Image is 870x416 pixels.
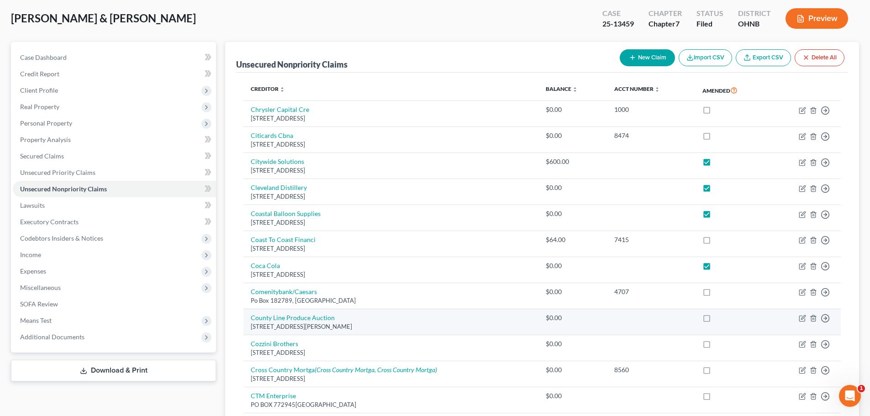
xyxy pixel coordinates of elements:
[614,131,688,140] div: 8474
[546,391,600,400] div: $0.00
[546,105,600,114] div: $0.00
[236,59,348,70] div: Unsecured Nonpriority Claims
[11,360,216,381] a: Download & Print
[738,8,771,19] div: District
[614,287,688,296] div: 4707
[546,287,600,296] div: $0.00
[20,201,45,209] span: Lawsuits
[546,85,578,92] a: Balance unfold_more
[13,296,216,312] a: SOFA Review
[20,119,72,127] span: Personal Property
[251,105,309,113] a: Chrysler Capital Cre
[13,214,216,230] a: Executory Contracts
[251,114,531,123] div: [STREET_ADDRESS]
[11,11,196,25] span: [PERSON_NAME] & [PERSON_NAME]
[695,80,768,101] th: Amended
[546,157,600,166] div: $600.00
[858,385,865,392] span: 1
[20,86,58,94] span: Client Profile
[13,181,216,197] a: Unsecured Nonpriority Claims
[679,49,732,66] button: Import CSV
[20,300,58,308] span: SOFA Review
[614,85,660,92] a: Acct Number unfold_more
[546,313,600,322] div: $0.00
[649,19,682,29] div: Chapter
[251,400,531,409] div: PO BOX 772945[GEOGRAPHIC_DATA]
[654,87,660,92] i: unfold_more
[13,197,216,214] a: Lawsuits
[20,169,95,176] span: Unsecured Priority Claims
[20,234,103,242] span: Codebtors Insiders & Notices
[20,218,79,226] span: Executory Contracts
[696,8,723,19] div: Status
[614,235,688,244] div: 7415
[546,365,600,374] div: $0.00
[795,49,844,66] button: Delete All
[251,210,321,217] a: Coastal Balloon Supplies
[251,262,280,269] a: Coca Cola
[251,348,531,357] div: [STREET_ADDRESS]
[20,70,59,78] span: Credit Report
[20,316,52,324] span: Means Test
[251,374,531,383] div: [STREET_ADDRESS]
[20,185,107,193] span: Unsecured Nonpriority Claims
[251,244,531,253] div: [STREET_ADDRESS]
[251,288,317,295] a: Comenitybank/Caesars
[620,49,675,66] button: New Claim
[13,49,216,66] a: Case Dashboard
[546,261,600,270] div: $0.00
[614,105,688,114] div: 1000
[251,166,531,175] div: [STREET_ADDRESS]
[546,339,600,348] div: $0.00
[251,184,307,191] a: Cleveland Distillery
[20,267,46,275] span: Expenses
[738,19,771,29] div: OHNB
[20,284,61,291] span: Miscellaneous
[786,8,848,29] button: Preview
[251,192,531,201] div: [STREET_ADDRESS]
[251,314,335,321] a: County Line Produce Auction
[279,87,285,92] i: unfold_more
[602,8,634,19] div: Case
[614,365,688,374] div: 8560
[251,340,298,348] a: Cozzini Brothers
[20,333,84,341] span: Additional Documents
[251,270,531,279] div: [STREET_ADDRESS]
[20,152,64,160] span: Secured Claims
[649,8,682,19] div: Chapter
[546,209,600,218] div: $0.00
[20,103,59,111] span: Real Property
[251,296,531,305] div: Po Box 182789, [GEOGRAPHIC_DATA]
[20,136,71,143] span: Property Analysis
[675,19,680,28] span: 7
[251,85,285,92] a: Creditor unfold_more
[20,53,67,61] span: Case Dashboard
[20,251,41,258] span: Income
[251,140,531,149] div: [STREET_ADDRESS]
[251,158,304,165] a: Citywide Solutions
[251,322,531,331] div: [STREET_ADDRESS][PERSON_NAME]
[251,132,293,139] a: Citicards Cbna
[572,87,578,92] i: unfold_more
[13,164,216,181] a: Unsecured Priority Claims
[696,19,723,29] div: Filed
[251,392,296,400] a: CTM Enterprise
[13,148,216,164] a: Secured Claims
[315,366,437,374] i: (Cross Country Mortga, Cross Country Mortga)
[546,131,600,140] div: $0.00
[546,235,600,244] div: $64.00
[251,236,316,243] a: Coast To Coast Financi
[546,183,600,192] div: $0.00
[602,19,634,29] div: 25-13459
[251,218,531,227] div: [STREET_ADDRESS]
[13,66,216,82] a: Credit Report
[839,385,861,407] iframe: Intercom live chat
[251,366,437,374] a: Cross Country Mortga(Cross Country Mortga, Cross Country Mortga)
[736,49,791,66] a: Export CSV
[13,132,216,148] a: Property Analysis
